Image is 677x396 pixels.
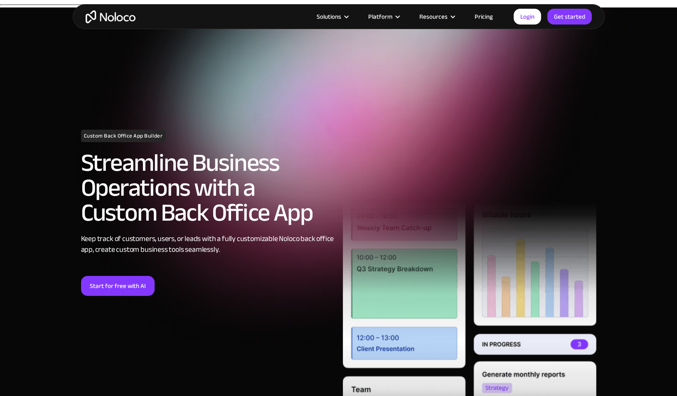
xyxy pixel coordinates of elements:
[547,9,592,25] a: Get started
[514,9,541,25] a: Login
[358,11,409,22] div: Platform
[317,11,341,22] div: Solutions
[86,10,135,23] a: home
[368,11,392,22] div: Platform
[419,11,448,22] div: Resources
[81,130,166,142] h1: Custom Back Office App Builder
[306,11,358,22] div: Solutions
[464,11,503,22] a: Pricing
[81,234,335,255] div: Keep track of customers, users, or leads with a fully customizable Noloco back office app, create...
[409,11,464,22] div: Resources
[81,150,335,225] h2: Streamline Business Operations with a Custom Back Office App
[81,276,155,296] a: Start for free with AI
